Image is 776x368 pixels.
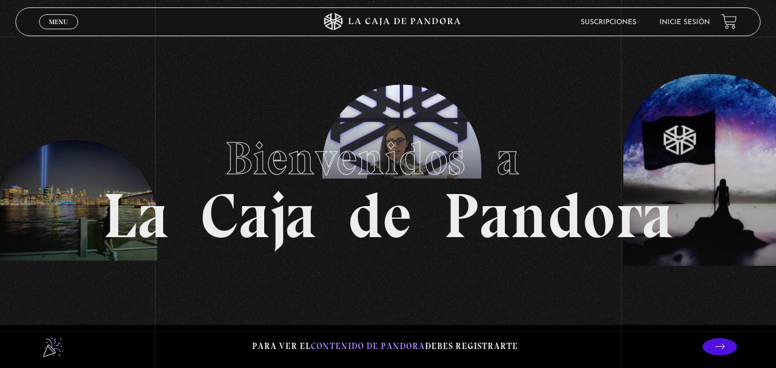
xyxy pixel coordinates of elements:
a: View your shopping cart [721,14,737,29]
span: Cerrar [45,28,72,36]
span: Bienvenidos a [225,131,551,186]
a: Suscripciones [581,19,636,26]
span: Menu [49,18,68,25]
span: contenido de Pandora [311,341,425,351]
h1: La Caja de Pandora [103,121,673,247]
p: Para ver el debes registrarte [252,339,518,354]
a: Inicie sesión [659,19,710,26]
